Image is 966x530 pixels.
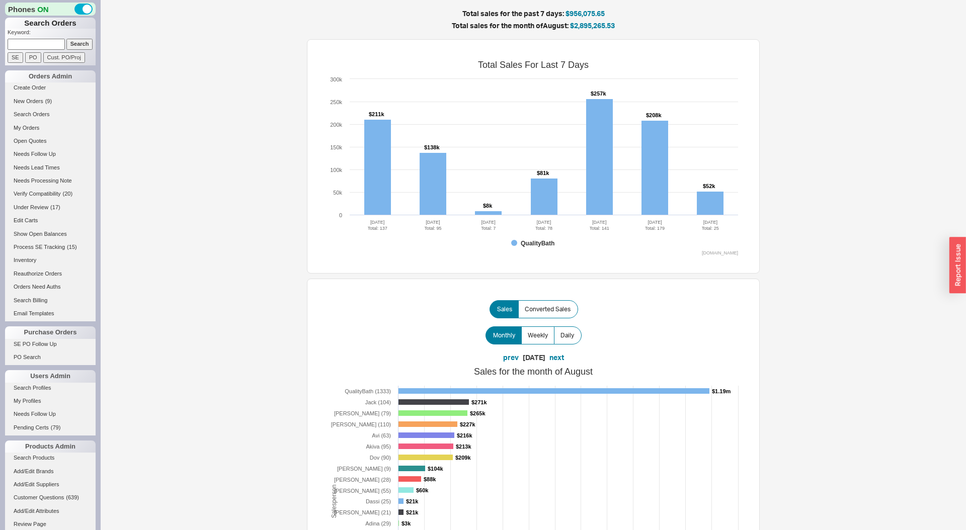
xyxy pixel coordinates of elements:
tspan: $208k [646,112,662,118]
tspan: Total: 78 [535,226,552,231]
tspan: $211k [369,111,384,117]
span: Sales [497,305,512,313]
tspan: $104k [428,466,443,472]
span: Converted Sales [525,305,571,313]
tspan: [DATE] [370,220,384,225]
tspan: Total: 7 [481,226,496,231]
a: Needs Follow Up [5,409,96,419]
tspan: $1.19m [712,388,731,394]
tspan: $227k [460,421,475,427]
span: Needs Processing Note [14,178,72,184]
h1: Search Orders [5,18,96,29]
tspan: $21k [406,509,419,515]
a: Email Templates [5,308,96,319]
tspan: [PERSON_NAME] (79) [334,410,391,416]
tspan: $213k [456,444,471,450]
a: PO Search [5,352,96,363]
tspan: Avi (63) [372,432,391,438]
a: Show Open Balances [5,229,96,239]
div: [DATE] [523,352,545,363]
a: Add/Edit Brands [5,466,96,477]
span: ( 15 ) [67,244,77,250]
tspan: $271k [471,399,487,405]
span: Monthly [493,331,515,339]
span: Verify Compatibility [14,191,61,197]
tspan: [DATE] [703,220,717,225]
a: Needs Follow Up [5,149,96,159]
a: Reauthorize Orders [5,269,96,279]
a: Verify Compatibility(20) [5,189,96,199]
text: 250k [330,99,342,105]
a: Open Quotes [5,136,96,146]
text: 100k [330,167,342,173]
a: Orders Need Auths [5,282,96,292]
text: 50k [333,190,342,196]
a: Edit Carts [5,215,96,226]
span: New Orders [14,98,43,104]
div: Users Admin [5,370,96,382]
a: Inventory [5,255,96,266]
tspan: $216k [457,432,472,438]
input: Cust. PO/Proj [43,52,85,63]
tspan: $8k [483,203,493,209]
span: ON [37,4,49,15]
span: Customer Questions [14,494,64,500]
h5: Total sales for the month of August : [216,22,850,29]
tspan: [PERSON_NAME] (28) [334,477,391,483]
span: Needs Follow Up [14,151,56,157]
span: ( 17 ) [50,204,60,210]
div: Purchase Orders [5,326,96,338]
a: Needs Processing Note [5,175,96,186]
input: Search [66,39,93,49]
span: Daily [560,331,574,339]
span: ( 20 ) [63,191,73,197]
tspan: $88k [424,476,436,482]
tspan: [DATE] [648,220,662,225]
div: Phones [5,3,96,16]
div: Products Admin [5,440,96,453]
tspan: Adina (29) [365,520,391,526]
text: 150k [330,144,342,150]
input: SE [8,52,23,63]
tspan: Sales for the month of August [474,367,593,377]
tspan: [DATE] [426,220,440,225]
tspan: QualityBath [521,240,554,247]
a: My Orders [5,123,96,133]
span: ( 79 ) [51,424,61,430]
text: 0 [339,212,342,218]
tspan: Total: 95 [424,226,441,231]
a: Process SE Tracking(15) [5,242,96,252]
a: Review Page [5,519,96,529]
span: Needs Follow Up [14,411,56,417]
tspan: [PERSON_NAME] (21) [334,509,391,515]
button: next [549,352,564,363]
tspan: Dassi (25) [366,498,391,504]
span: Weekly [528,331,548,339]
a: Search Products [5,453,96,463]
span: Process SE Tracking [14,244,65,250]
tspan: [DATE] [481,220,496,225]
tspan: Total: 141 [590,226,609,231]
tspan: $265k [470,410,486,416]
a: Search Billing [5,295,96,306]
tspan: [DATE] [537,220,551,225]
tspan: QualityBath (1333) [345,388,391,394]
a: Customer Questions(639) [5,492,96,503]
span: ( 9 ) [45,98,52,104]
span: $956,075.65 [566,9,605,18]
span: Under Review [14,204,48,210]
a: SE PO Follow Up [5,339,96,349]
tspan: $52k [703,183,715,189]
a: Create Order [5,82,96,93]
tspan: Dov (90) [370,455,391,461]
div: Orders Admin [5,70,96,82]
span: Pending Certs [14,424,49,430]
a: Needs Lead Times [5,162,96,173]
tspan: $3k [401,520,411,526]
text: [DOMAIN_NAME] [702,250,738,255]
tspan: Total: 137 [368,226,387,231]
a: Pending Certs(79) [5,422,96,433]
a: New Orders(9) [5,96,96,107]
tspan: $138k [424,144,440,150]
tspan: Jack (104) [365,399,391,405]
